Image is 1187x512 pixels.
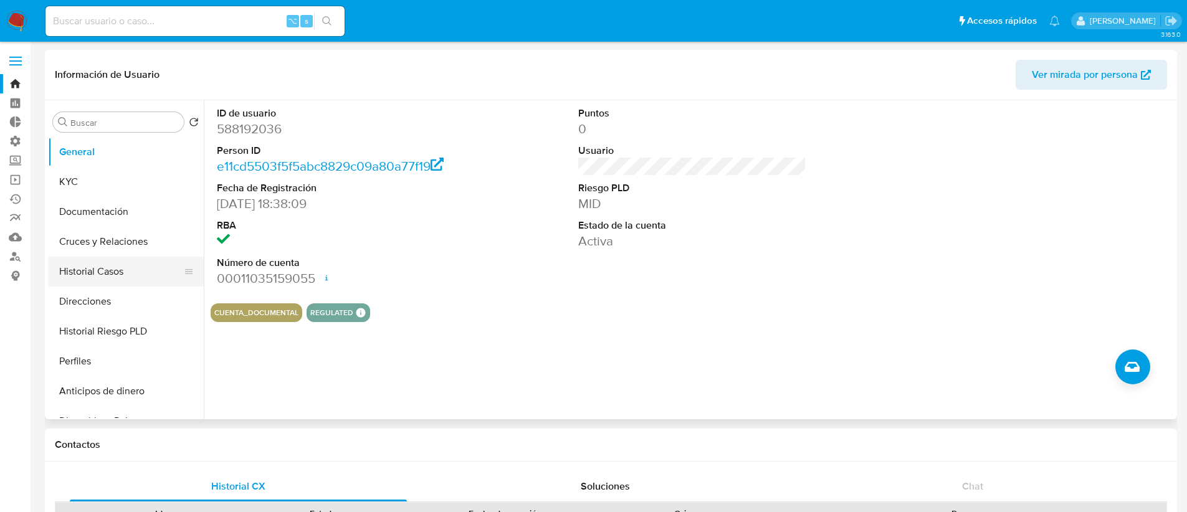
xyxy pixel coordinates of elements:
[1049,16,1060,26] a: Notificaciones
[217,270,446,287] dd: 00011035159055
[578,107,807,120] dt: Puntos
[48,287,204,316] button: Direcciones
[58,117,68,127] button: Buscar
[217,107,446,120] dt: ID de usuario
[217,144,446,158] dt: Person ID
[48,346,204,376] button: Perfiles
[48,376,204,406] button: Anticipos de dinero
[314,12,340,30] button: search-icon
[962,479,983,493] span: Chat
[578,232,807,250] dd: Activa
[1032,60,1138,90] span: Ver mirada por persona
[1090,15,1160,27] p: ezequielignacio.rocha@mercadolibre.com
[55,439,1167,451] h1: Contactos
[48,316,204,346] button: Historial Riesgo PLD
[217,157,444,175] a: e11cd5503f5f5abc8829c09a80a77f19
[217,256,446,270] dt: Número de cuenta
[45,13,345,29] input: Buscar usuario o caso...
[48,406,204,436] button: Dispositivos Point
[1016,60,1167,90] button: Ver mirada por persona
[1165,14,1178,27] a: Salir
[55,69,160,81] h1: Información de Usuario
[578,144,807,158] dt: Usuario
[578,219,807,232] dt: Estado de la cuenta
[305,15,308,27] span: s
[70,117,179,128] input: Buscar
[189,117,199,131] button: Volver al orden por defecto
[578,195,807,212] dd: MID
[217,195,446,212] dd: [DATE] 18:38:09
[578,120,807,138] dd: 0
[578,181,807,195] dt: Riesgo PLD
[48,197,204,227] button: Documentación
[48,137,204,167] button: General
[581,479,630,493] span: Soluciones
[48,167,204,197] button: KYC
[211,479,265,493] span: Historial CX
[217,181,446,195] dt: Fecha de Registración
[217,219,446,232] dt: RBA
[48,227,204,257] button: Cruces y Relaciones
[288,15,297,27] span: ⌥
[217,120,446,138] dd: 588192036
[967,14,1037,27] span: Accesos rápidos
[48,257,194,287] button: Historial Casos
